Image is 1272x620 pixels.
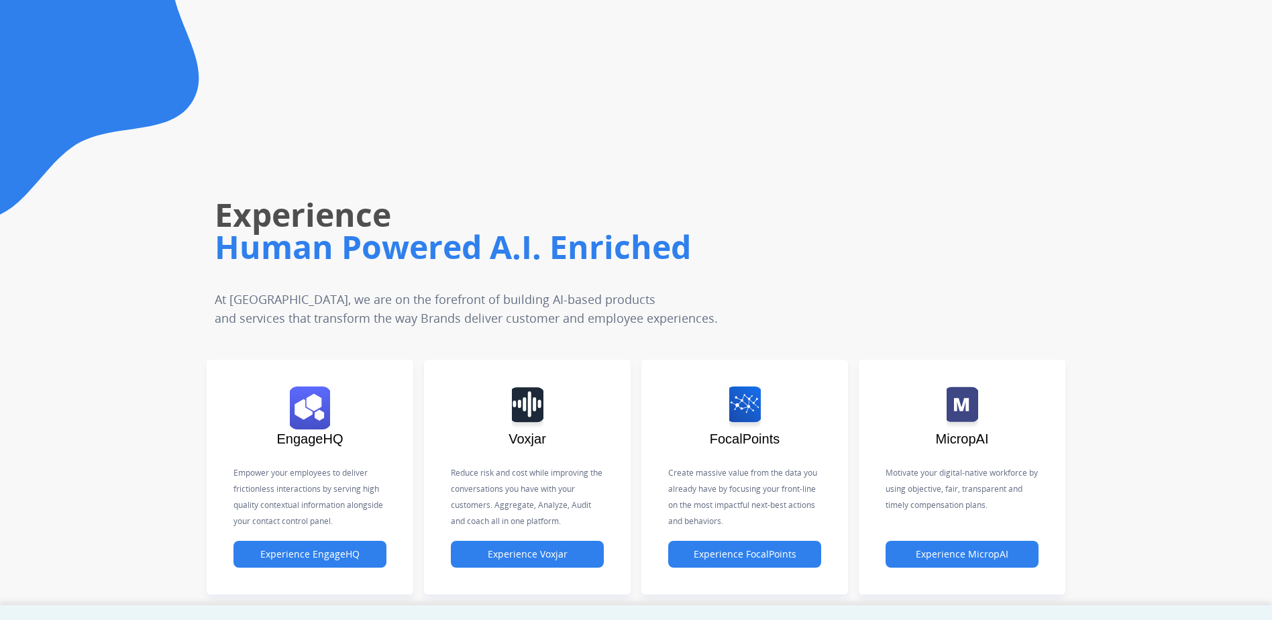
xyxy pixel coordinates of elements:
img: logo [512,386,543,429]
a: Experience FocalPoints [668,549,821,560]
a: Experience MicropAI [886,549,1039,560]
img: logo [290,386,330,429]
button: Experience Voxjar [451,541,604,568]
img: logo [729,386,761,429]
p: Motivate your digital-native workforce by using objective, fair, transparent and timely compensat... [886,465,1039,513]
img: logo [947,386,978,429]
a: Experience Voxjar [451,549,604,560]
h1: Human Powered A.I. Enriched [215,225,898,268]
button: Experience MicropAI [886,541,1039,568]
a: Experience EngageHQ [233,549,386,560]
h1: Experience [215,193,898,236]
span: FocalPoints [710,431,780,446]
button: Experience EngageHQ [233,541,386,568]
p: Reduce risk and cost while improving the conversations you have with your customers. Aggregate, A... [451,465,604,529]
p: Create massive value from the data you already have by focusing your front-line on the most impac... [668,465,821,529]
p: Empower your employees to deliver frictionless interactions by serving high quality contextual in... [233,465,386,529]
p: At [GEOGRAPHIC_DATA], we are on the forefront of building AI-based products and services that tra... [215,290,812,327]
button: Experience FocalPoints [668,541,821,568]
span: MicropAI [936,431,989,446]
span: Voxjar [509,431,546,446]
span: EngageHQ [277,431,343,446]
